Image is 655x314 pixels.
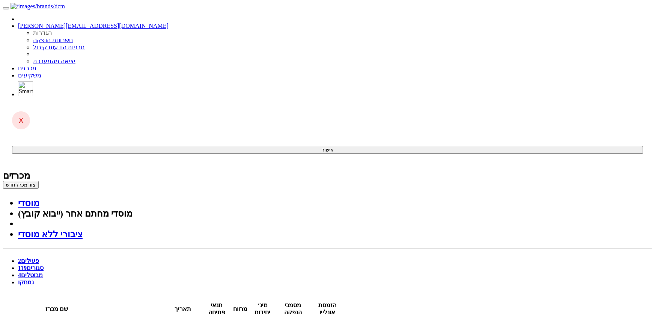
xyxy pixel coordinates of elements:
[18,265,27,271] span: 119
[18,279,34,285] a: נמחקו
[33,37,73,43] a: חשבונות הנפקה
[18,72,41,79] a: משקיעים
[33,58,75,64] a: יציאה מהמערכת
[12,146,643,154] button: אישור
[18,116,24,125] span: X
[18,258,39,264] a: פעילים
[33,29,652,36] li: הגדרות
[18,198,39,208] a: מוסדי
[18,272,43,278] a: מבוטלים
[3,170,652,181] div: מכרזים
[3,181,39,189] button: צור מכרז חדש
[11,3,65,10] img: /images/brands/dcm
[18,258,21,264] span: 2
[18,81,33,96] img: SmartBull Logo
[18,265,44,271] a: סגורים
[18,209,133,218] a: מוסדי מחתם אחר (ייבוא קובץ)
[18,23,169,29] a: [PERSON_NAME][EMAIL_ADDRESS][DOMAIN_NAME]
[18,65,36,71] a: מכרזים
[18,229,83,239] a: ציבורי ללא מוסדי
[33,44,85,50] a: תבניות הודעות קיבול
[18,272,21,278] span: 4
